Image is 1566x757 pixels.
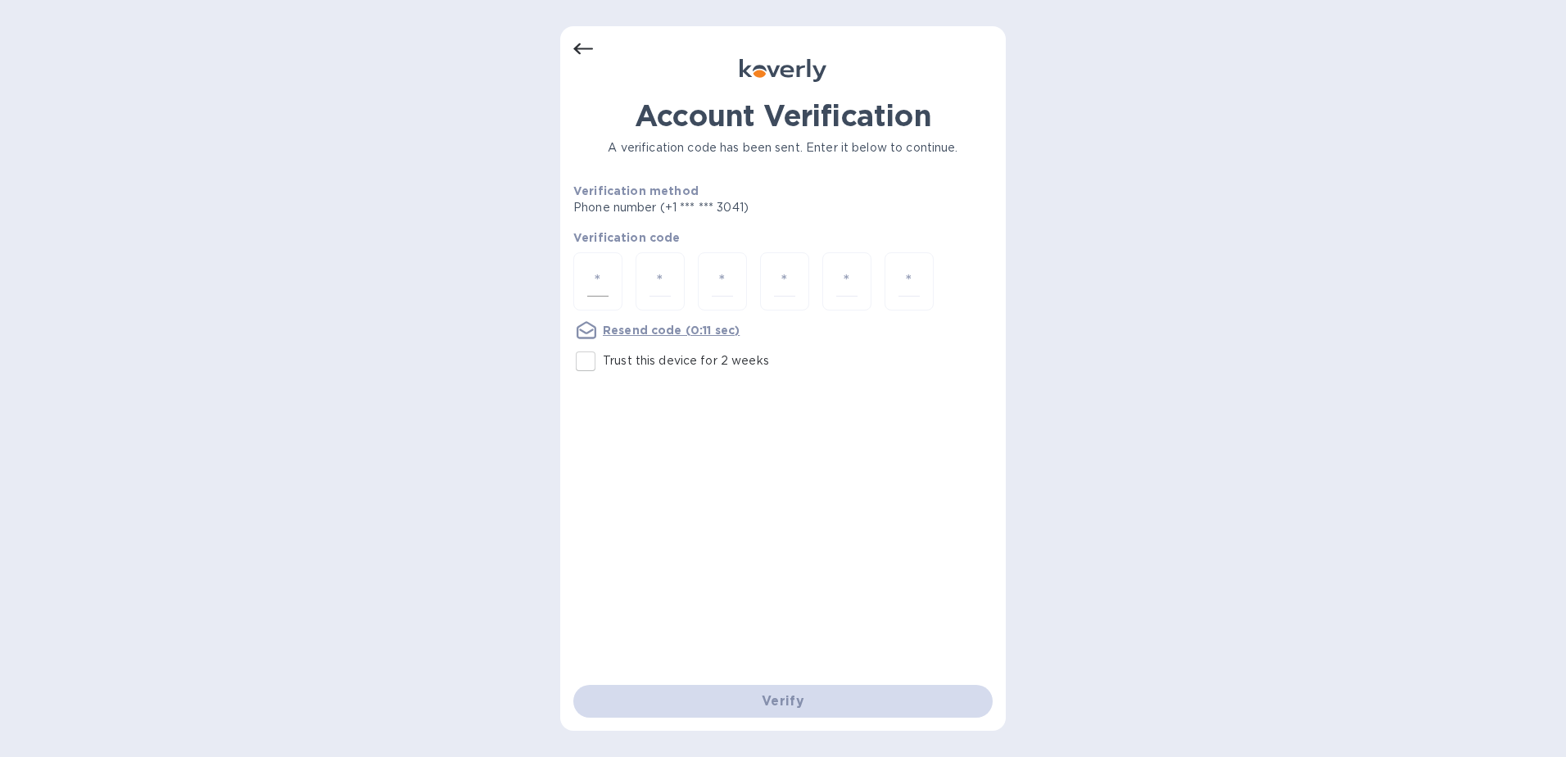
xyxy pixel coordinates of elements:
[603,352,769,369] p: Trust this device for 2 weeks
[603,324,740,337] u: Resend code (0:11 sec)
[573,139,993,156] p: A verification code has been sent. Enter it below to continue.
[573,199,874,216] p: Phone number (+1 *** *** 3041)
[573,229,993,246] p: Verification code
[573,184,699,197] b: Verification method
[573,98,993,133] h1: Account Verification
